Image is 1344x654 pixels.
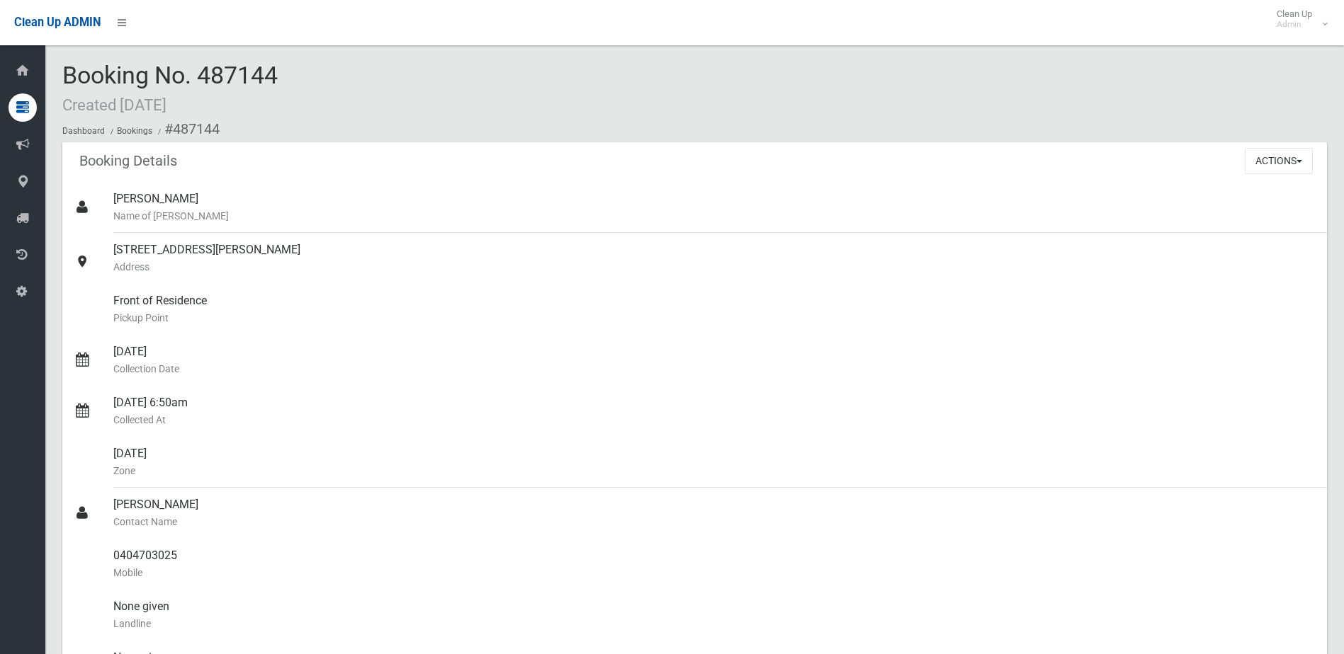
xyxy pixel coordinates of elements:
[1277,19,1312,30] small: Admin
[14,16,101,29] span: Clean Up ADMIN
[113,411,1316,428] small: Collected At
[1270,8,1326,30] span: Clean Up
[62,61,278,116] span: Booking No. 487144
[113,513,1316,530] small: Contact Name
[113,258,1316,275] small: Address
[113,309,1316,326] small: Pickup Point
[113,233,1316,284] div: [STREET_ADDRESS][PERSON_NAME]
[113,207,1316,224] small: Name of [PERSON_NAME]
[113,437,1316,488] div: [DATE]
[62,96,166,114] small: Created [DATE]
[113,488,1316,539] div: [PERSON_NAME]
[62,147,194,175] header: Booking Details
[113,360,1316,377] small: Collection Date
[113,539,1316,590] div: 0404703025
[113,462,1316,479] small: Zone
[113,564,1316,581] small: Mobile
[117,126,152,136] a: Bookings
[113,182,1316,233] div: [PERSON_NAME]
[113,590,1316,641] div: None given
[113,284,1316,335] div: Front of Residence
[113,335,1316,386] div: [DATE]
[62,126,105,136] a: Dashboard
[113,386,1316,437] div: [DATE] 6:50am
[154,116,220,142] li: #487144
[1245,148,1313,174] button: Actions
[113,615,1316,632] small: Landline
